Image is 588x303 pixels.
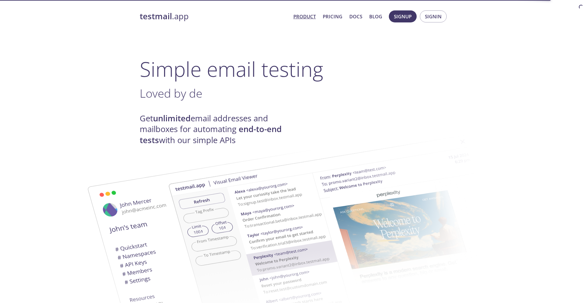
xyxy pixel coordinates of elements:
[140,11,172,22] strong: testmail
[293,12,316,21] a: Product
[349,12,362,21] a: Docs
[140,113,294,146] h4: Get email addresses and mailboxes for automating with our simple APIs
[140,57,448,81] h1: Simple email testing
[394,12,412,21] span: Signup
[420,10,447,22] button: Signin
[140,124,282,145] strong: end-to-end tests
[140,11,288,22] a: testmail.app
[140,85,202,101] span: Loved by de
[369,12,382,21] a: Blog
[389,10,417,22] button: Signup
[323,12,342,21] a: Pricing
[425,12,442,21] span: Signin
[153,113,191,124] strong: unlimited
